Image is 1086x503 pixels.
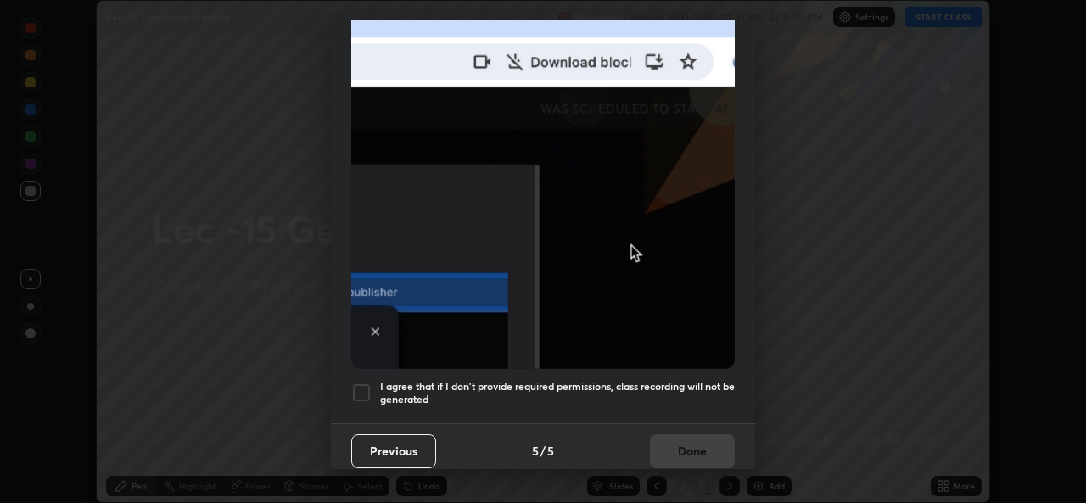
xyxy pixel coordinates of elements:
button: Previous [351,434,436,468]
h4: 5 [532,442,539,460]
h4: / [540,442,546,460]
h5: I agree that if I don't provide required permissions, class recording will not be generated [380,380,735,406]
h4: 5 [547,442,554,460]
